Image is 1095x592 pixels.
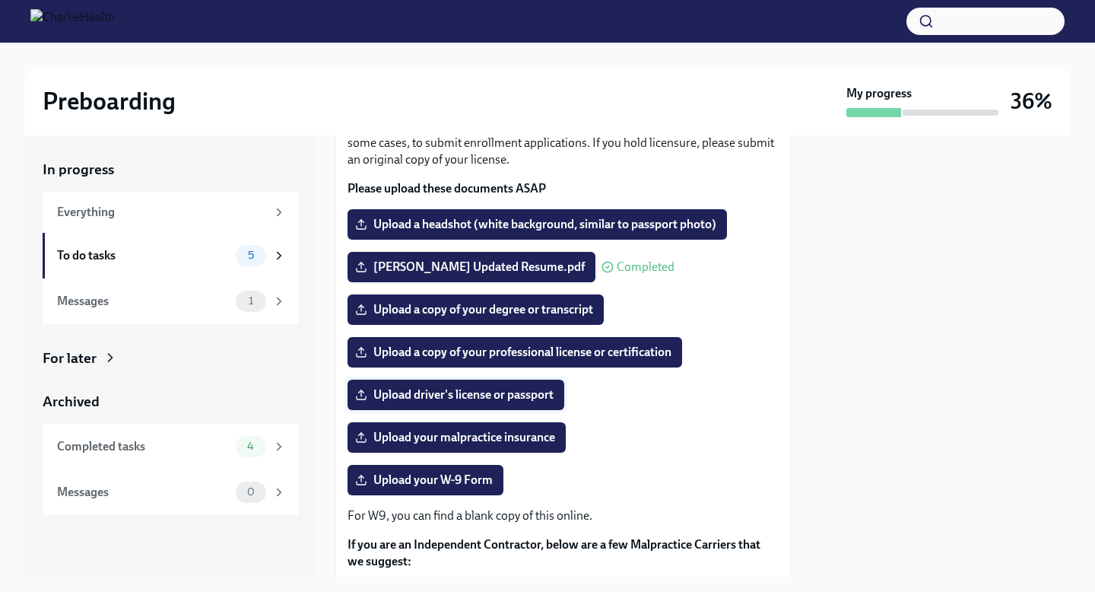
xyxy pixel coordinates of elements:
[57,204,266,221] div: Everything
[43,424,298,469] a: Completed tasks4
[238,486,264,498] span: 0
[348,294,604,325] label: Upload a copy of your degree or transcript
[358,345,671,360] span: Upload a copy of your professional license or certification
[348,422,566,453] label: Upload your malpractice insurance
[348,380,564,410] label: Upload driver's license or passport
[348,252,595,282] label: [PERSON_NAME] Updated Resume.pdf
[239,250,263,261] span: 5
[57,438,230,455] div: Completed tasks
[57,293,230,310] div: Messages
[43,392,298,412] a: Archived
[348,537,760,568] strong: If you are an Independent Contractor, below are a few Malpractice Carriers that we suggest:
[358,387,554,403] span: Upload driver's license or passport
[43,233,298,278] a: To do tasks5
[238,441,263,452] span: 4
[57,484,230,501] div: Messages
[30,9,115,33] img: CharlieHealth
[348,465,503,495] label: Upload your W-9 Form
[358,430,555,445] span: Upload your malpractice insurance
[43,469,298,515] a: Messages0
[43,349,97,368] div: For later
[1011,88,1052,115] h3: 36%
[846,85,912,102] strong: My progress
[240,295,262,307] span: 1
[43,192,298,233] a: Everything
[348,181,546,196] strong: Please upload these documents ASAP
[358,217,716,232] span: Upload a headshot (white background, similar to passport photo)
[348,118,778,168] p: The following documents are needed to complete your contractor profile and, in some cases, to sub...
[43,86,176,116] h2: Preboarding
[358,259,585,275] span: [PERSON_NAME] Updated Resume.pdf
[348,337,682,368] label: Upload a copy of your professional license or certification
[43,160,298,180] a: In progress
[43,278,298,324] a: Messages1
[617,261,674,273] span: Completed
[358,302,593,317] span: Upload a copy of your degree or transcript
[57,247,230,264] div: To do tasks
[358,473,493,488] span: Upload your W-9 Form
[348,209,727,240] label: Upload a headshot (white background, similar to passport photo)
[348,508,778,524] p: For W9, you can find a blank copy of this online.
[43,349,298,368] a: For later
